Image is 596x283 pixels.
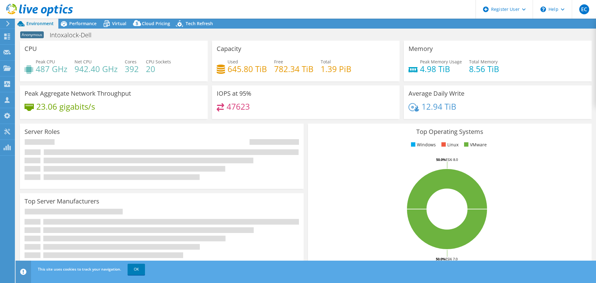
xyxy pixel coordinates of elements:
[112,21,126,26] span: Virtual
[409,141,436,148] li: Windows
[436,157,446,162] tspan: 50.0%
[409,90,464,97] h3: Average Daily Write
[146,59,171,65] span: CPU Sockets
[20,31,44,38] span: Anonymous
[26,21,54,26] span: Environment
[469,59,498,65] span: Total Memory
[313,128,587,135] h3: Top Operating Systems
[47,32,101,39] h1: Intoxalock-Dell
[125,66,139,72] h4: 392
[142,21,170,26] span: Cloud Pricing
[128,264,145,275] a: OK
[36,103,95,110] h4: 23.06 gigabits/s
[422,103,456,110] h4: 12.94 TiB
[409,45,433,52] h3: Memory
[25,45,37,52] h3: CPU
[274,66,314,72] h4: 782.34 TiB
[227,103,250,110] h4: 47623
[440,141,458,148] li: Linux
[36,59,55,65] span: Peak CPU
[274,59,283,65] span: Free
[186,21,213,26] span: Tech Refresh
[321,59,331,65] span: Total
[217,90,251,97] h3: IOPS at 95%
[469,66,499,72] h4: 8.56 TiB
[25,90,131,97] h3: Peak Aggregate Network Throughput
[74,59,92,65] span: Net CPU
[540,7,546,12] svg: \n
[146,66,171,72] h4: 20
[25,128,60,135] h3: Server Roles
[420,59,462,65] span: Peak Memory Usage
[125,59,137,65] span: Cores
[228,59,238,65] span: Used
[463,141,487,148] li: VMware
[38,267,121,272] span: This site uses cookies to track your navigation.
[445,257,458,261] tspan: ESXi 7.0
[74,66,118,72] h4: 942.40 GHz
[579,4,589,14] span: EC
[36,66,67,72] h4: 487 GHz
[25,198,99,205] h3: Top Server Manufacturers
[69,21,97,26] span: Performance
[228,66,267,72] h4: 645.80 TiB
[321,66,351,72] h4: 1.39 PiB
[217,45,241,52] h3: Capacity
[436,257,445,261] tspan: 50.0%
[420,66,462,72] h4: 4.98 TiB
[446,157,458,162] tspan: ESXi 8.0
